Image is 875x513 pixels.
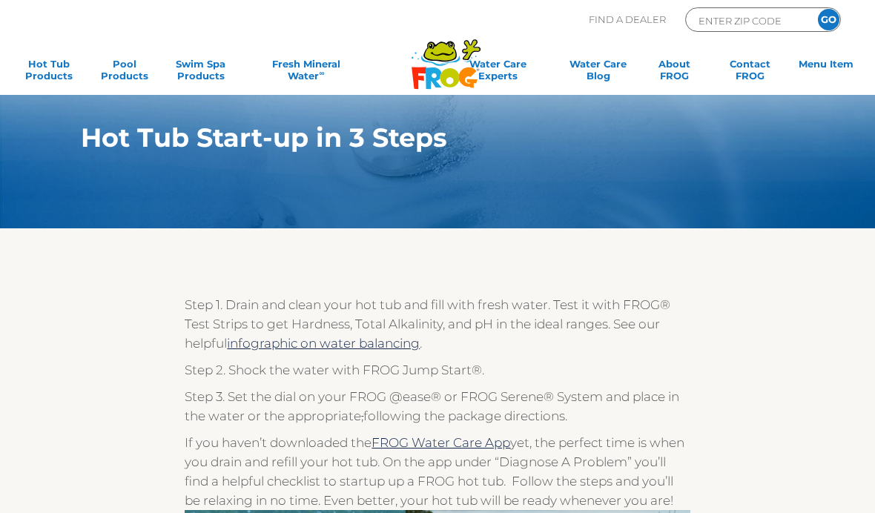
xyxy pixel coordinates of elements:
p: Step 2. Shock the water with FROG Jump Start®. [185,360,690,380]
a: Hot TubProducts [15,58,82,87]
a: ContactFROG [716,58,784,87]
a: Fresh MineralWater∞ [243,58,369,87]
input: Zip Code Form [697,12,797,29]
a: infographic on water balancing [227,336,420,351]
p: Find A Dealer [589,7,666,32]
span: , [361,408,363,423]
sup: ∞ [319,69,324,77]
h1: Hot Tub Start-up in 3 Steps [81,123,741,153]
a: Water CareBlog [564,58,632,87]
input: GO [818,9,839,30]
a: AboutFROG [641,58,708,87]
p: Step 3. Set the dial on your FROG @ease® or FROG Serene® System and place in the water or the app... [185,387,690,426]
a: Swim SpaProducts [167,58,234,87]
a: PoolProducts [91,58,159,87]
p: If you haven’t downloaded the yet, the perfect time is when you drain and refill your hot tub. On... [185,433,690,510]
a: Menu Item [793,58,860,87]
p: Step 1. Drain and clean your hot tub and fill with fresh water. Test it with FROG® Test Strips to... [185,295,690,353]
a: FROG Water Care App [372,435,510,450]
a: Water CareExperts [440,58,555,87]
